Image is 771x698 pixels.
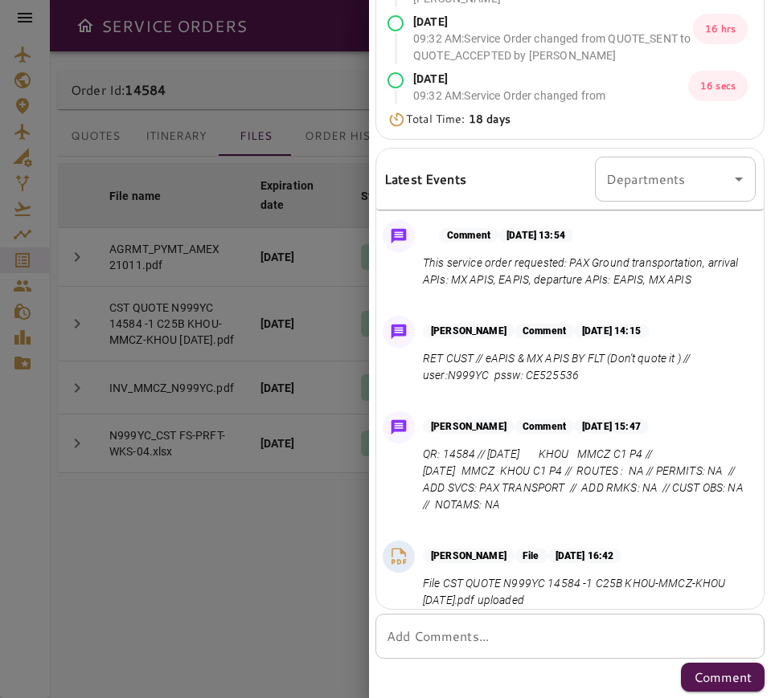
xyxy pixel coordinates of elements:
p: Comment [515,324,574,338]
p: 09:32 AM : Service Order changed from QUOTE_ACCEPTED to AWAITING_ASSIGNMENT by [PERSON_NAME] [413,88,688,138]
p: QR: 14584 // [DATE] KHOU MMCZ C1 P4 // [DATE] MMCZ KHOU C1 P4 // ROUTES : NA // PERMITS: NA // AD... [423,446,749,513]
p: [PERSON_NAME] [423,324,515,338]
p: 16 secs [688,71,748,101]
img: Message Icon [388,225,410,247]
p: 09:32 AM : Service Order changed from QUOTE_SENT to QUOTE_ACCEPTED by [PERSON_NAME] [413,31,693,64]
p: Comment [439,228,498,243]
p: [PERSON_NAME] [423,549,515,563]
p: [DATE] 13:54 [498,228,573,243]
img: PDF File [387,545,411,569]
p: [DATE] 14:15 [574,324,649,338]
p: Comment [515,419,574,434]
img: Message Icon [388,416,410,439]
p: This service order requested: PAX Ground transportation, arrival APIs: MX APIS, EAPIS, departure ... [423,255,749,288]
p: File CST QUOTE N999YC 14584 -1 C25B KHOU-MMCZ-KHOU [DATE].pdf uploaded [423,575,749,609]
button: Open [728,168,750,190]
p: Total Time: [406,111,511,128]
h6: Latest Events [384,169,466,190]
p: RET CUST // eAPIS & MX APIS BY FLT (Don't quote it ) // user:N999YC pssw: CE525536 [423,350,749,384]
p: Comment [694,667,752,687]
p: [DATE] [413,71,688,88]
p: [DATE] [413,14,693,31]
img: Message Icon [388,320,410,343]
p: [DATE] 15:47 [574,419,649,434]
p: 16 hrs [693,14,748,44]
p: File [515,549,547,563]
img: Timer Icon [388,112,406,128]
p: [DATE] 16:42 [547,549,622,563]
b: 18 days [469,111,511,127]
button: Comment [681,663,765,692]
p: [PERSON_NAME] [423,419,515,434]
